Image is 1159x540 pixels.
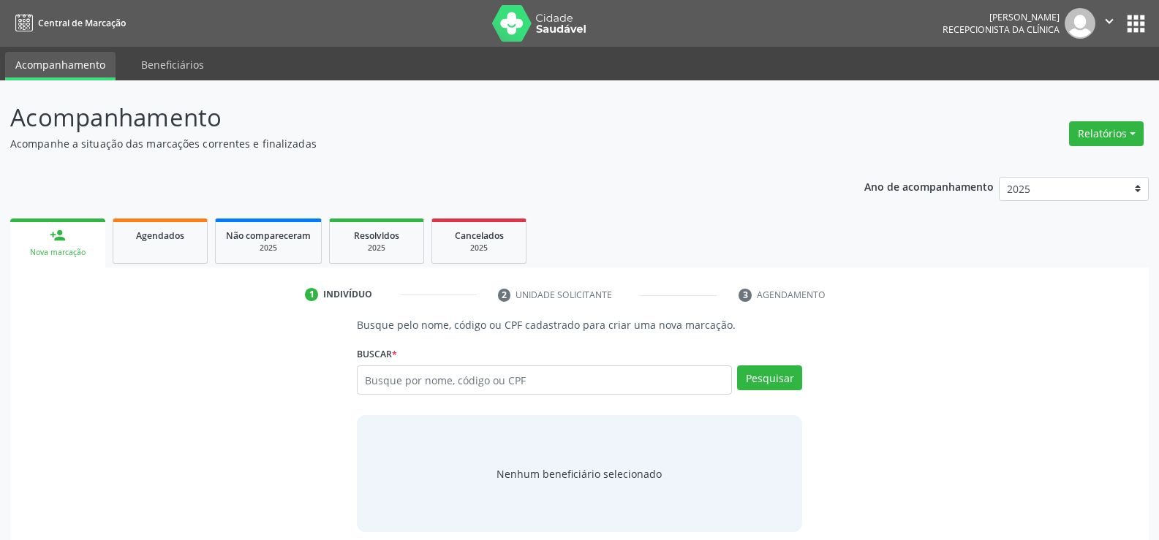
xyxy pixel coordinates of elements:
div: 2025 [226,243,311,254]
span: Agendados [136,229,184,242]
p: Acompanhamento [10,99,807,136]
button:  [1095,8,1123,39]
div: Indivíduo [323,288,372,301]
span: Recepcionista da clínica [943,23,1060,36]
span: Não compareceram [226,229,311,242]
button: Relatórios [1069,121,1144,146]
span: Cancelados [455,229,504,242]
label: Buscar [357,343,397,365]
div: Nova marcação [20,247,95,258]
a: Central de Marcação [10,11,126,35]
span: Central de Marcação [38,17,126,29]
span: Resolvidos [354,229,399,242]
a: Acompanhamento [5,52,116,80]
p: Acompanhe a situação das marcações correntes e finalizadas [10,136,807,151]
img: img [1065,8,1095,39]
button: apps [1123,11,1149,37]
span: Nenhum beneficiário selecionado [497,466,662,482]
div: 1 [305,288,318,301]
div: 2025 [340,243,413,254]
i:  [1101,13,1117,29]
div: [PERSON_NAME] [943,11,1060,23]
div: person_add [50,227,66,243]
div: 2025 [442,243,516,254]
a: Beneficiários [131,52,214,77]
p: Ano de acompanhamento [864,177,994,195]
p: Busque pelo nome, código ou CPF cadastrado para criar uma nova marcação. [357,317,802,332]
button: Pesquisar [737,365,802,390]
input: Busque por nome, código ou CPF [357,365,732,395]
